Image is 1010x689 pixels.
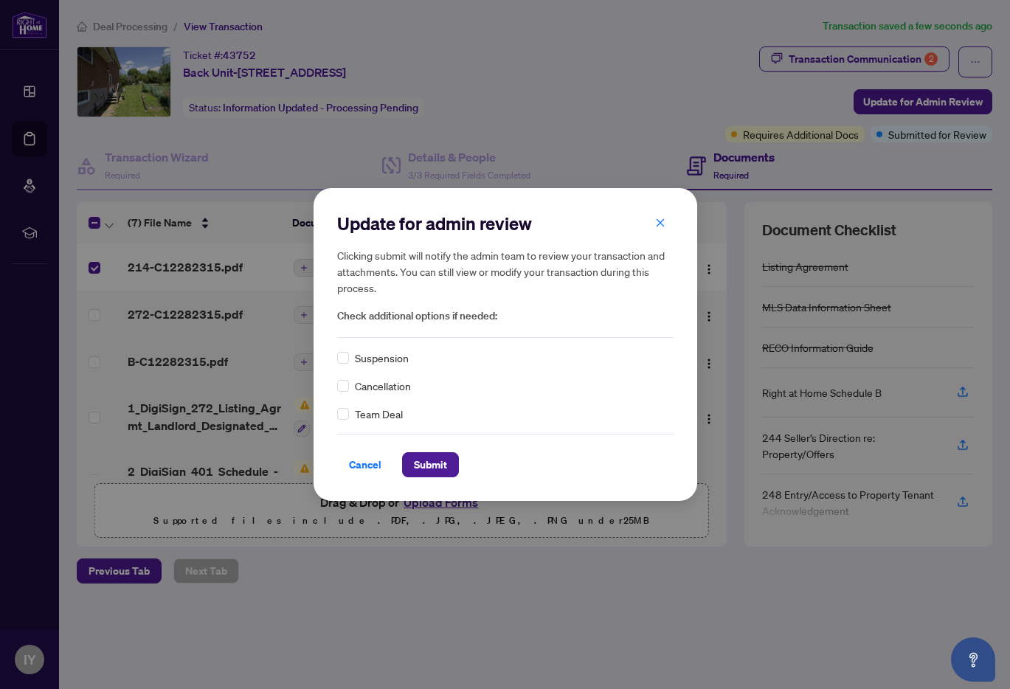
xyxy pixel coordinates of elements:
[337,247,674,296] h5: Clicking submit will notify the admin team to review your transaction and attachments. You can st...
[337,308,674,325] span: Check additional options if needed:
[414,453,447,477] span: Submit
[355,378,411,394] span: Cancellation
[349,453,381,477] span: Cancel
[402,452,459,477] button: Submit
[337,212,674,235] h2: Update for admin review
[951,637,995,682] button: Open asap
[655,218,665,228] span: close
[337,452,393,477] button: Cancel
[355,406,403,422] span: Team Deal
[355,350,409,366] span: Suspension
